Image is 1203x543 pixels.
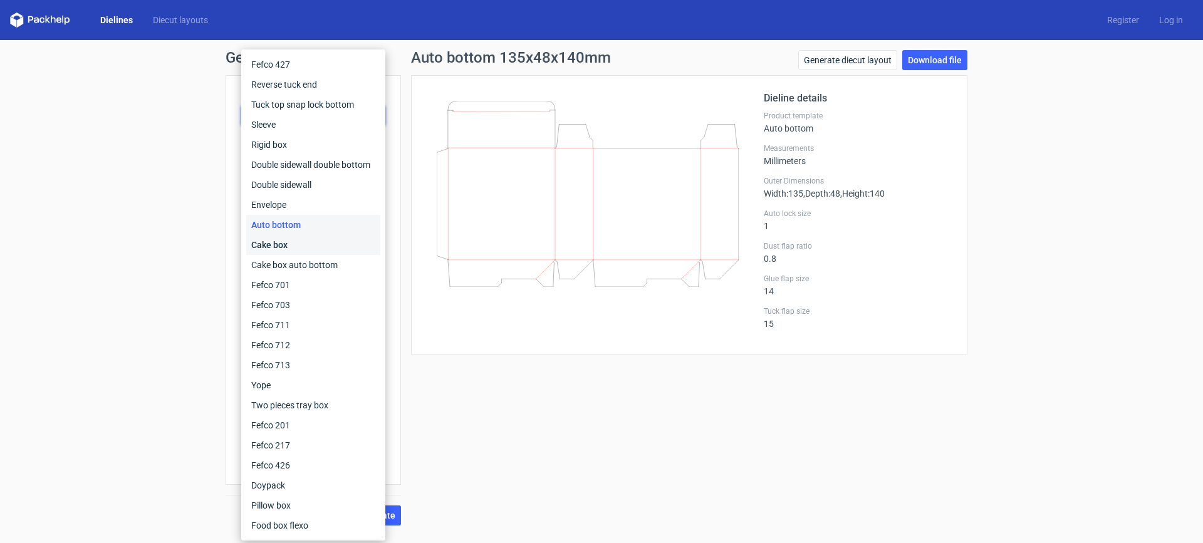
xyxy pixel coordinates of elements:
[764,111,952,133] div: Auto bottom
[764,209,952,231] div: 1
[764,111,952,121] label: Product template
[411,50,611,65] h1: Auto bottom 135x48x140mm
[1097,14,1149,26] a: Register
[246,415,380,435] div: Fefco 201
[246,375,380,395] div: Yope
[246,195,380,215] div: Envelope
[764,241,952,251] label: Dust flap ratio
[246,335,380,355] div: Fefco 712
[764,209,952,219] label: Auto lock size
[246,215,380,235] div: Auto bottom
[246,95,380,115] div: Tuck top snap lock bottom
[764,91,952,106] h2: Dieline details
[246,115,380,135] div: Sleeve
[764,274,952,284] label: Glue flap size
[1149,14,1193,26] a: Log in
[764,143,952,153] label: Measurements
[90,14,143,26] a: Dielines
[764,143,952,166] div: Millimeters
[246,54,380,75] div: Fefco 427
[226,50,977,65] h1: Generate new dieline
[764,306,952,329] div: 15
[764,274,952,296] div: 14
[246,355,380,375] div: Fefco 713
[246,435,380,455] div: Fefco 217
[764,306,952,316] label: Tuck flap size
[246,315,380,335] div: Fefco 711
[798,50,897,70] a: Generate diecut layout
[143,14,218,26] a: Diecut layouts
[840,189,885,199] span: , Height : 140
[246,495,380,515] div: Pillow box
[803,189,840,199] span: , Depth : 48
[246,155,380,175] div: Double sidewall double bottom
[764,176,952,186] label: Outer Dimensions
[902,50,967,70] a: Download file
[246,135,380,155] div: Rigid box
[764,189,803,199] span: Width : 135
[246,275,380,295] div: Fefco 701
[246,295,380,315] div: Fefco 703
[246,515,380,535] div: Food box flexo
[246,75,380,95] div: Reverse tuck end
[246,175,380,195] div: Double sidewall
[246,475,380,495] div: Doypack
[764,241,952,264] div: 0.8
[246,255,380,275] div: Cake box auto bottom
[246,455,380,475] div: Fefco 426
[246,395,380,415] div: Two pieces tray box
[246,235,380,255] div: Cake box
